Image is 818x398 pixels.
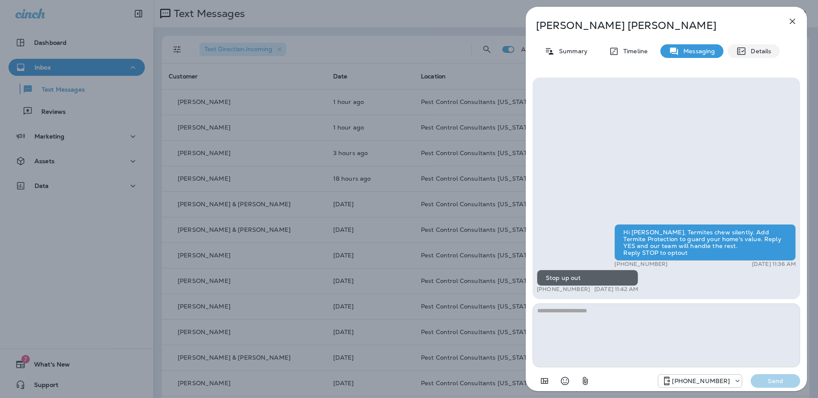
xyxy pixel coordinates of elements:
[658,376,742,386] div: +1 (815) 998-9676
[555,48,588,55] p: Summary
[614,224,796,261] div: Hi [PERSON_NAME], Termites chew silently. Add Termite Protection to guard your home's value. Repl...
[614,261,668,268] p: [PHONE_NUMBER]
[672,378,730,384] p: [PHONE_NUMBER]
[537,286,590,293] p: [PHONE_NUMBER]
[536,372,553,389] button: Add in a premade template
[679,48,715,55] p: Messaging
[537,270,638,286] div: Stop up out
[594,286,638,293] p: [DATE] 11:42 AM
[752,261,796,268] p: [DATE] 11:36 AM
[556,372,573,389] button: Select an emoji
[746,48,771,55] p: Details
[619,48,648,55] p: Timeline
[536,20,769,32] p: [PERSON_NAME] [PERSON_NAME]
